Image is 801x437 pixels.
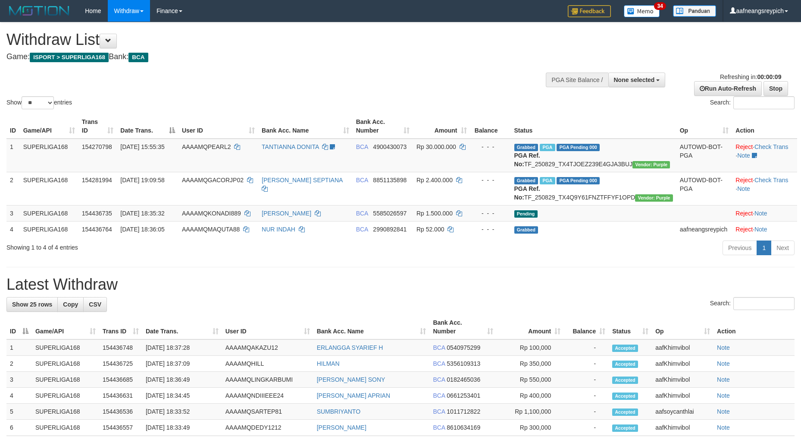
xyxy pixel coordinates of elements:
[612,361,638,368] span: Accepted
[735,210,753,217] a: Reject
[30,53,109,62] span: ISPORT > SUPERLIGA168
[182,210,241,217] span: AAAAMQKONADI889
[632,161,670,168] span: Vendor URL: https://trx4.1velocity.biz
[557,144,600,151] span: PGA Pending
[120,177,164,184] span: [DATE] 19:09:58
[652,372,713,388] td: aafKhimvibol
[710,96,795,109] label: Search:
[32,388,99,404] td: SUPERLIGA168
[262,143,319,150] a: TANTIANNA DONITA
[182,177,244,184] span: AAAAMQGACORJP02
[546,73,608,87] div: PGA Site Balance /
[120,226,164,233] span: [DATE] 18:36:05
[222,372,313,388] td: AAAAMQLINGKARBUMI
[120,143,164,150] span: [DATE] 15:55:35
[511,139,676,172] td: TF_250829_TX4TJOEZ239E4GJA3BUJ
[82,143,112,150] span: 154270798
[142,420,222,436] td: [DATE] 18:33:49
[564,339,609,356] td: -
[717,408,730,415] a: Note
[474,225,507,234] div: - - -
[497,372,564,388] td: Rp 550,000
[717,424,730,431] a: Note
[433,408,445,415] span: BCA
[222,388,313,404] td: AAAAMQNDIIIEEE24
[317,408,360,415] a: SUMBRIYANTO
[373,177,407,184] span: Copy 8851135898 to clipboard
[32,339,99,356] td: SUPERLIGA168
[82,210,112,217] span: 154436735
[6,31,526,48] h1: Withdraw List
[222,315,313,339] th: User ID: activate to sort column ascending
[557,177,600,184] span: PGA Pending
[433,424,445,431] span: BCA
[262,226,295,233] a: NUR INDAH
[6,96,72,109] label: Show entries
[6,205,20,221] td: 3
[540,144,555,151] span: Marked by aafmaleo
[317,424,366,431] a: [PERSON_NAME]
[142,404,222,420] td: [DATE] 18:33:52
[120,210,164,217] span: [DATE] 18:35:32
[754,226,767,233] a: Note
[433,344,445,351] span: BCA
[32,315,99,339] th: Game/API: activate to sort column ascending
[32,420,99,436] td: SUPERLIGA168
[614,76,655,83] span: None selected
[128,53,148,62] span: BCA
[497,356,564,372] td: Rp 350,000
[182,226,240,233] span: AAAAMQMAQUTA88
[99,404,142,420] td: 154436536
[317,392,390,399] a: [PERSON_NAME] APRIAN
[720,73,781,80] span: Refreshing in:
[20,139,78,172] td: SUPERLIGA168
[612,424,638,432] span: Accepted
[540,177,555,184] span: Marked by aafnonsreyleab
[99,356,142,372] td: 154436725
[89,301,101,308] span: CSV
[754,143,788,150] a: Check Trans
[82,226,112,233] span: 154436764
[178,114,258,139] th: User ID: activate to sort column ascending
[771,241,795,255] a: Next
[673,5,716,17] img: panduan.png
[433,360,445,367] span: BCA
[356,210,368,217] span: BCA
[63,301,78,308] span: Copy
[514,144,538,151] span: Grabbed
[182,143,231,150] span: AAAAMQPEARL2
[373,210,407,217] span: Copy 5585026597 to clipboard
[763,81,788,96] a: Stop
[416,226,444,233] span: Rp 52.000
[564,404,609,420] td: -
[99,388,142,404] td: 154436631
[6,339,32,356] td: 1
[447,360,480,367] span: Copy 5356109313 to clipboard
[433,392,445,399] span: BCA
[6,4,72,17] img: MOTION_logo.png
[608,73,666,87] button: None selected
[710,297,795,310] label: Search:
[353,114,413,139] th: Bank Acc. Number: activate to sort column ascending
[717,376,730,383] a: Note
[733,96,795,109] input: Search:
[497,315,564,339] th: Amount: activate to sort column ascending
[612,408,638,416] span: Accepted
[652,315,713,339] th: Op: activate to sort column ascending
[676,114,732,139] th: Op: activate to sort column ascending
[676,139,732,172] td: AUTOWD-BOT-PGA
[757,241,771,255] a: 1
[470,114,511,139] th: Balance
[6,276,795,293] h1: Latest Withdraw
[652,404,713,420] td: aafsoycanthlai
[6,114,20,139] th: ID
[564,420,609,436] td: -
[356,143,368,150] span: BCA
[474,209,507,218] div: - - -
[32,404,99,420] td: SUPERLIGA168
[676,221,732,237] td: aafneangsreypich
[258,114,353,139] th: Bank Acc. Name: activate to sort column ascending
[313,315,430,339] th: Bank Acc. Name: activate to sort column ascending
[6,388,32,404] td: 4
[356,226,368,233] span: BCA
